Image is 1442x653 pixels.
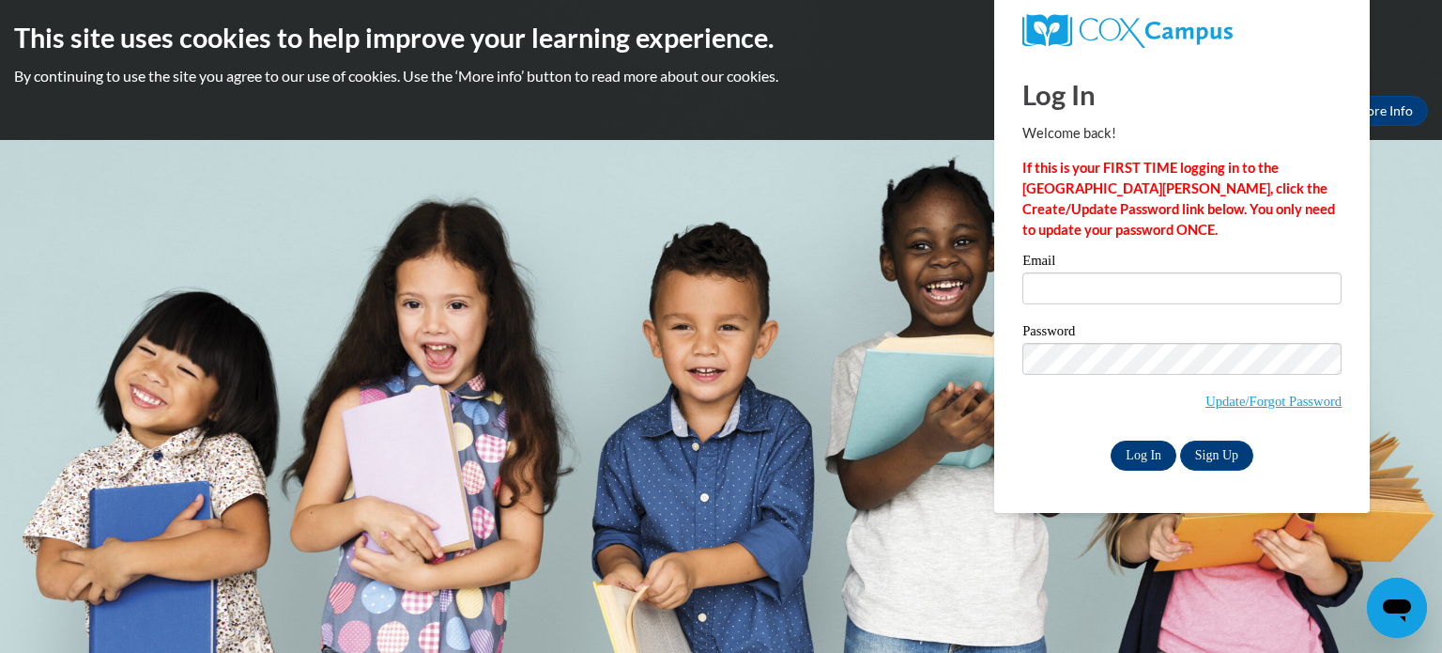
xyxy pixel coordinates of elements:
a: Update/Forgot Password [1205,394,1342,409]
h2: This site uses cookies to help improve your learning experience. [14,19,1428,56]
strong: If this is your FIRST TIME logging in to the [GEOGRAPHIC_DATA][PERSON_NAME], click the Create/Upd... [1022,160,1335,238]
label: Email [1022,254,1342,272]
p: By continuing to use the site you agree to our use of cookies. Use the ‘More info’ button to read... [14,66,1428,86]
img: COX Campus [1022,14,1233,48]
a: More Info [1340,96,1428,126]
input: Log In [1111,441,1176,471]
a: COX Campus [1022,14,1342,48]
a: Sign Up [1180,441,1253,471]
label: Password [1022,324,1342,343]
h1: Log In [1022,75,1342,114]
iframe: Button to launch messaging window [1367,578,1427,638]
p: Welcome back! [1022,123,1342,144]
